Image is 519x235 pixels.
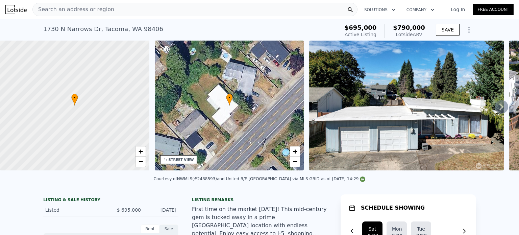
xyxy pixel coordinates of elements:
button: Show Options [462,23,476,37]
div: 1730 N Narrows Dr , Tacoma , WA 98406 [43,24,163,34]
div: Listed [45,207,105,213]
div: Courtesy of NWMLS (#2438593) and United R/E [GEOGRAPHIC_DATA] via MLS GRID as of [DATE] 14:29 [154,177,366,181]
div: [DATE] [146,207,176,213]
div: LISTING & SALE HISTORY [43,197,178,204]
button: Solutions [359,4,401,16]
span: + [293,147,297,156]
div: Tue [416,226,426,232]
span: Active Listing [345,32,376,37]
div: Lotside ARV [393,31,425,38]
span: • [226,95,233,101]
div: • [71,94,78,105]
span: $695,000 [345,24,377,31]
a: Log In [443,6,473,13]
img: NWMLS Logo [360,177,365,182]
h1: SCHEDULE SHOWING [361,204,425,212]
a: Zoom out [290,157,300,167]
span: Search an address or region [33,5,114,14]
button: SAVE [436,24,460,36]
span: − [293,157,297,166]
div: • [226,94,233,105]
div: Sat [368,226,377,232]
span: $790,000 [393,24,425,31]
span: + [138,147,143,156]
a: Zoom in [290,146,300,157]
button: Company [401,4,440,16]
div: Sale [159,225,178,233]
div: Mon [392,226,401,232]
a: Zoom out [135,157,146,167]
a: Zoom in [135,146,146,157]
div: Rent [141,225,159,233]
img: Lotside [5,5,27,14]
a: Free Account [473,4,514,15]
span: • [71,95,78,101]
img: Sale: 169813514 Parcel: 100608901 [309,41,504,170]
div: Listing remarks [192,197,327,203]
span: − [138,157,143,166]
span: $ 695,000 [117,207,141,213]
div: STREET VIEW [169,157,194,162]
